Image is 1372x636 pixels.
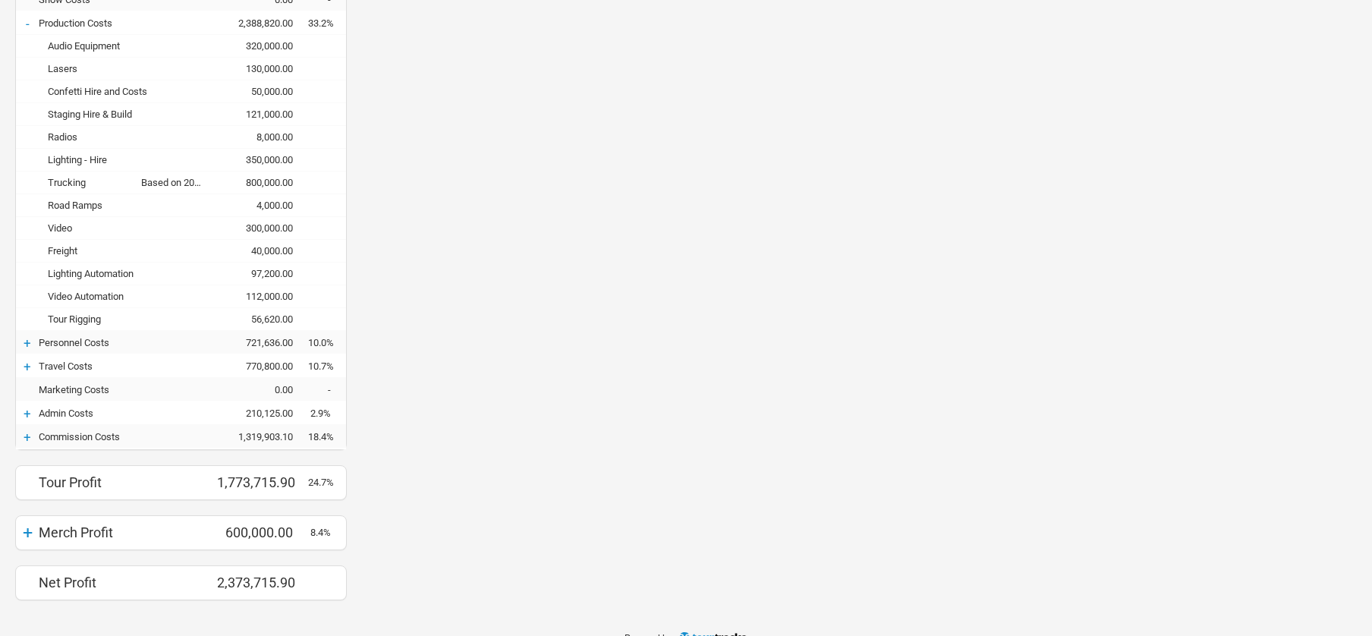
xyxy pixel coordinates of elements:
[39,524,217,540] div: Merch Profit
[16,522,39,543] div: +
[39,268,217,279] div: Lighting Automation
[217,17,308,29] div: 2,388,820.00
[39,408,217,419] div: Admin Costs
[217,109,308,120] div: 121,000.00
[39,384,217,395] div: Marketing Costs
[39,17,217,29] div: Production Costs
[217,40,308,52] div: 320,000.00
[141,177,217,188] div: Based on 20 trucks
[39,474,217,490] div: Tour Profit
[217,575,308,590] div: 2,373,715.90
[308,408,346,419] div: 2.9%
[16,16,39,31] div: -
[217,222,308,234] div: 300,000.00
[39,200,217,211] div: Road Ramps
[308,384,346,395] div: -
[39,361,217,372] div: Travel Costs
[217,200,308,211] div: 4,000.00
[217,524,308,540] div: 600,000.00
[217,408,308,419] div: 210,125.00
[39,86,217,97] div: Confetti Hire and Costs
[308,527,346,538] div: 8.4%
[217,245,308,257] div: 40,000.00
[308,431,346,442] div: 18.4%
[308,477,346,488] div: 24.7%
[39,313,217,325] div: Tour Rigging
[39,131,217,143] div: Radios
[16,406,39,421] div: +
[217,313,308,325] div: 56,620.00
[217,177,308,188] div: 800,000.00
[16,335,39,351] div: +
[217,291,308,302] div: 112,000.00
[217,384,308,395] div: 0.00
[308,17,346,29] div: 33.2%
[39,40,217,52] div: Audio Equipment
[308,361,346,372] div: 10.7%
[217,268,308,279] div: 97,200.00
[39,431,217,442] div: Commission Costs
[39,337,217,348] div: Personnel Costs
[217,154,308,165] div: 350,000.00
[39,575,217,590] div: Net Profit
[16,430,39,445] div: +
[217,131,308,143] div: 8,000.00
[217,86,308,97] div: 50,000.00
[39,177,141,188] div: Trucking
[39,245,217,257] div: Freight
[39,222,217,234] div: Video
[16,359,39,374] div: +
[39,291,217,302] div: Video Automation
[217,431,308,442] div: 1,319,903.10
[39,109,217,120] div: Staging Hire & Build
[217,361,308,372] div: 770,800.00
[217,474,308,490] div: 1,773,715.90
[308,337,346,348] div: 10.0%
[217,337,308,348] div: 721,636.00
[39,154,217,165] div: Lighting - Hire
[217,63,308,74] div: 130,000.00
[39,63,217,74] div: Lasers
